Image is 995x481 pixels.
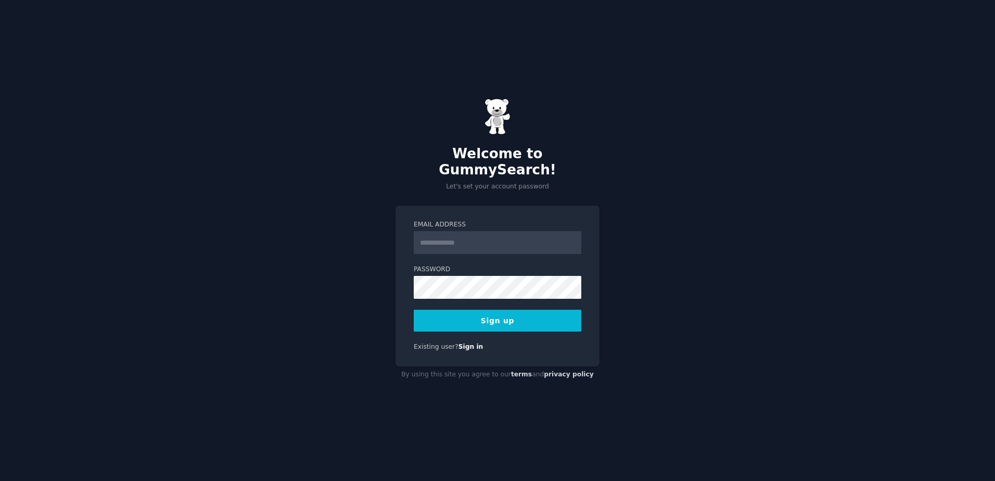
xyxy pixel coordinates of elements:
button: Sign up [414,310,581,332]
img: Gummy Bear [484,98,511,135]
span: Existing user? [414,343,458,350]
a: Sign in [458,343,483,350]
h2: Welcome to GummySearch! [396,146,599,179]
div: By using this site you agree to our and [396,366,599,383]
label: Email Address [414,220,581,230]
a: privacy policy [544,371,594,378]
a: terms [511,371,532,378]
p: Let's set your account password [396,182,599,192]
label: Password [414,265,581,274]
